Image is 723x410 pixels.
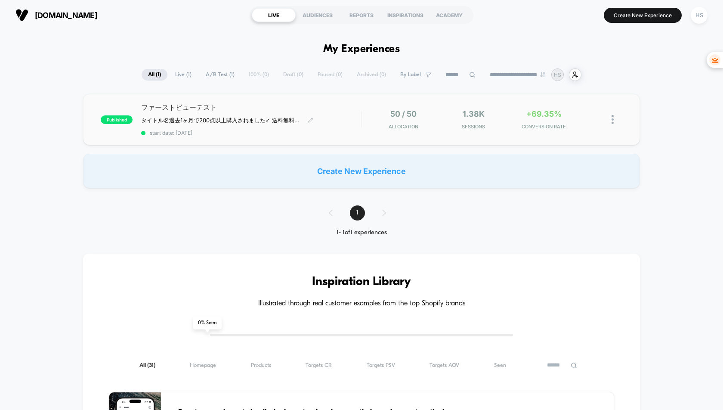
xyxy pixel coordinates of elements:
div: REPORTS [340,8,383,22]
span: Homepage [190,362,216,369]
div: ACADEMY [427,8,471,22]
span: 1.38k [463,109,485,118]
span: Seen [494,362,506,369]
button: Play, NEW DEMO 2025-VEED.mp4 [174,93,195,114]
input: Volume [307,193,333,201]
div: Current time [246,192,266,201]
h3: Inspiration Library [109,275,614,289]
button: Play, NEW DEMO 2025-VEED.mp4 [4,189,18,203]
span: Sessions [441,124,507,130]
img: Visually logo [15,9,28,22]
span: All ( 1 ) [142,69,167,81]
button: HS [688,6,710,24]
span: Live ( 1 ) [169,69,198,81]
span: Targets CR [306,362,332,369]
img: end [540,72,545,77]
span: Targets AOV [429,362,459,369]
div: LIVE [252,8,296,22]
span: +69.35% [526,109,562,118]
span: Targets PSV [367,362,395,369]
span: All [139,362,155,369]
h1: My Experiences [323,43,400,56]
img: close [612,115,614,124]
div: INSPIRATIONS [383,8,427,22]
span: 50 / 50 [390,109,417,118]
div: Duration [267,192,290,201]
div: HS [691,7,708,24]
input: Seek [6,178,364,186]
span: start date: [DATE] [141,130,361,136]
button: [DOMAIN_NAME] [13,8,100,22]
span: CONVERSION RATE [511,124,577,130]
span: ( 31 ) [147,363,155,368]
div: 1 - 1 of 1 experiences [320,229,403,236]
p: HS [554,71,561,78]
span: By Label [400,71,421,78]
h4: Illustrated through real customer examples from the top Shopify brands [109,300,614,308]
button: Create New Experience [604,8,682,23]
span: published [101,115,133,124]
span: ファーストビューテスト [141,103,361,112]
div: AUDIENCES [296,8,340,22]
div: Create New Experience [83,154,640,188]
span: 1 [350,205,365,221]
span: A/B Test ( 1 ) [199,69,241,81]
span: Products [251,362,271,369]
span: 0 % Seen [193,317,222,329]
span: タイトル名過去1ヶ月で200点以上購入されました✓ 送料無料 ✓ 30日間 全額返金保証 ✓ 1年間の製品保証 [141,117,301,124]
span: Allocation [389,124,418,130]
span: [DOMAIN_NAME] [35,11,97,20]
